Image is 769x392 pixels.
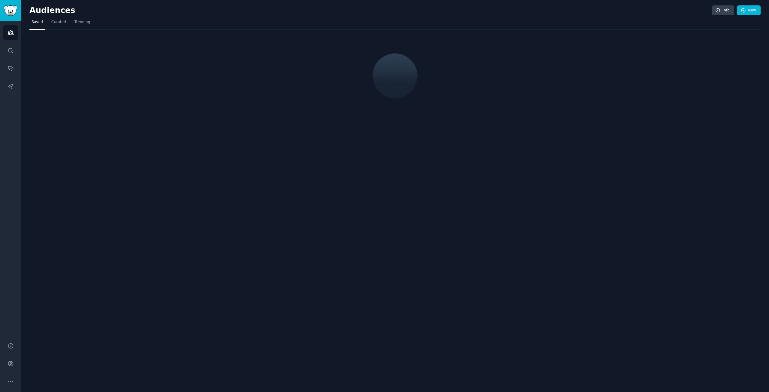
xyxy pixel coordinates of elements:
span: Trending [74,20,90,25]
a: Trending [72,17,92,30]
h2: Audiences [29,6,712,15]
img: GummySearch logo [4,5,17,16]
span: Curated [51,20,66,25]
a: Curated [49,17,68,30]
a: Info [712,5,734,16]
a: New [737,5,761,16]
a: Saved [29,17,45,30]
span: Saved [32,20,43,25]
